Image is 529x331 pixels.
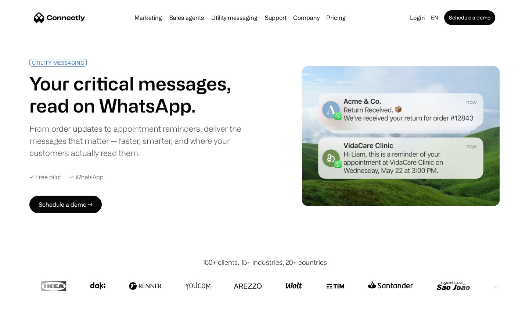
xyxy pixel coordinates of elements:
a: Schedule a demo → [29,196,102,213]
div: Company [293,13,320,23]
div: ✓ WhatsApp [70,174,104,181]
div: 150+ clients, 15+ industries, 20+ countries [202,257,327,267]
ul: Language list [15,318,44,328]
div: UTILITY MESSAGING [32,60,84,65]
a: Pricing [323,15,349,21]
div: ✓ Free pilot [29,174,61,181]
a: Schedule a demo [444,10,495,25]
a: Utility messaging [208,15,260,21]
aside: Language selected: English [7,317,44,328]
div: en [431,13,438,23]
a: Sales agents [166,15,207,21]
a: Login [407,13,428,23]
h1: Your critical messages, read on WhatsApp. [29,72,262,117]
a: Support [262,15,289,21]
a: Marketing [132,15,165,21]
div: From order updates to appointment reminders, deliver the messages that matter — faster, smarter, ... [29,122,262,159]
